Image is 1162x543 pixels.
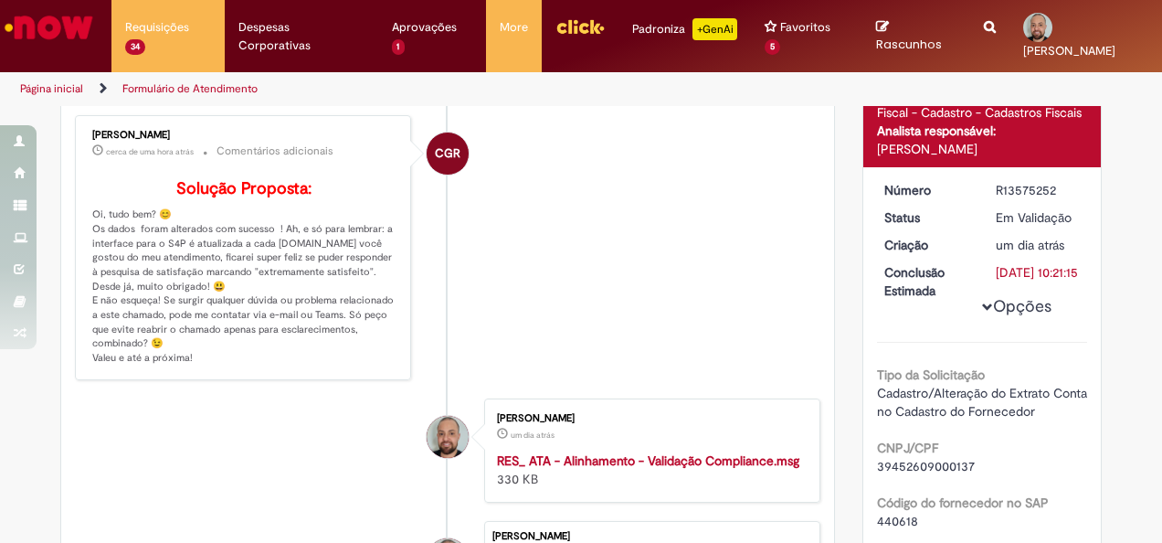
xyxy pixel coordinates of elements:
[780,18,830,37] span: Favoritos
[492,531,810,542] div: [PERSON_NAME]
[877,385,1091,420] span: Cadastro/Alteração do Extrato Conta no Cadastro do Fornecedor
[871,208,983,227] dt: Status
[435,132,460,176] span: CGR
[217,144,333,159] small: Comentários adicionais
[632,18,737,40] div: Padroniza
[871,181,983,199] dt: Número
[876,36,942,53] span: Rascunhos
[511,430,555,441] time: 29/09/2025 09:21:08
[125,39,145,55] span: 34
[877,367,985,383] b: Tipo da Solicitação
[2,9,96,46] img: ServiceNow
[511,430,555,441] span: um dia atrás
[871,236,983,254] dt: Criação
[92,130,396,141] div: [PERSON_NAME]
[996,236,1081,254] div: 29/09/2025 09:21:10
[1023,43,1115,59] span: [PERSON_NAME]
[238,18,364,55] span: Despesas Corporativas
[427,133,469,175] div: Camila Garcia Rafael
[106,146,194,157] time: 30/09/2025 09:45:49
[392,18,457,37] span: Aprovações
[692,18,737,40] p: +GenAi
[122,81,258,96] a: Formulário de Atendimento
[877,103,1088,122] div: Fiscal - Cadastro - Cadastros Fiscais
[996,208,1081,227] div: Em Validação
[996,263,1081,282] div: [DATE] 10:21:15
[125,18,189,37] span: Requisições
[996,181,1081,199] div: R13575252
[877,122,1088,140] div: Analista responsável:
[497,413,801,424] div: [PERSON_NAME]
[765,39,780,55] span: 5
[497,452,801,488] div: 330 KB
[996,237,1064,253] time: 29/09/2025 09:21:10
[877,495,1049,511] b: Código do fornecedor no SAP
[20,81,83,96] a: Página inicial
[427,416,469,458] div: Pedro Rosa de Moraes
[996,237,1064,253] span: um dia atrás
[877,140,1088,158] div: [PERSON_NAME]
[555,13,605,40] img: click_logo_yellow_360x200.png
[106,146,194,157] span: cerca de uma hora atrás
[871,263,983,300] dt: Conclusão Estimada
[14,72,761,106] ul: Trilhas de página
[92,180,396,366] p: Oi, tudo bem? 😊 Os dados foram alterados com sucesso ! Ah, e só para lembrar: a interface para o ...
[497,452,799,469] a: RES_ ATA - Alinhamento - Validação Compliance.msg
[877,458,975,474] span: 39452609000137
[877,440,938,456] b: CNPJ/CPF
[877,513,918,529] span: 440618
[500,18,528,37] span: More
[176,178,312,199] b: Solução Proposta:
[392,39,406,55] span: 1
[876,19,956,53] a: Rascunhos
